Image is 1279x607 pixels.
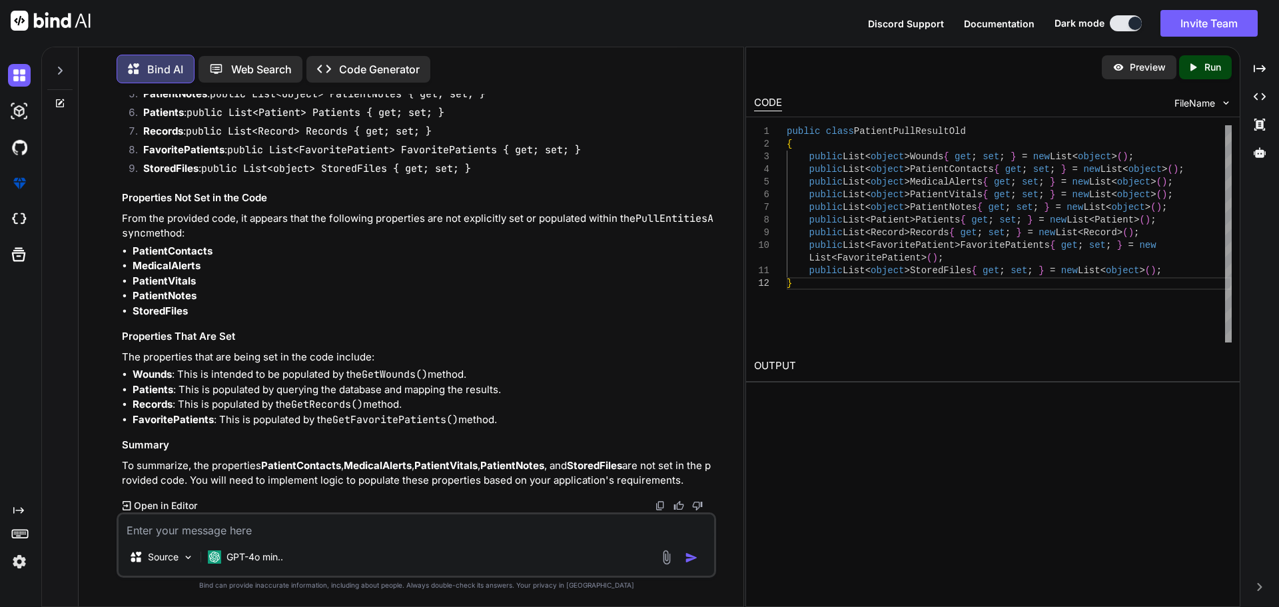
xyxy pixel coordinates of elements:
span: Record [1083,227,1116,238]
span: > [1145,202,1150,213]
span: < [865,227,870,238]
span: List [1050,151,1072,162]
p: Bind can provide inaccurate information, including about people. Always double-check its answers.... [117,580,716,590]
span: new [1072,177,1088,187]
span: public [809,164,842,175]
code: public List<Record> Records { get; set; } [186,125,432,138]
span: ; [1016,215,1021,225]
span: set [1022,189,1039,200]
span: > [1162,164,1167,175]
span: ; [1128,151,1133,162]
span: List [843,215,865,225]
span: List [843,202,865,213]
span: < [1111,189,1116,200]
span: } [1050,177,1055,187]
strong: PatientVitals [414,459,478,472]
p: Source [148,550,179,564]
img: premium [8,172,31,195]
span: get [1061,240,1077,251]
span: List [1100,164,1122,175]
p: The properties that are being set in the code include: [122,350,713,365]
span: ; [1027,265,1033,276]
span: > [955,240,960,251]
span: List [809,253,831,263]
span: Wounds [910,151,943,162]
span: get [994,177,1011,187]
span: > [1150,177,1156,187]
p: From the provided code, it appears that the following properties are not explicitly set or popula... [122,211,713,241]
span: set [1016,202,1033,213]
span: { [1050,240,1055,251]
span: List [1055,227,1078,238]
span: object [1128,164,1161,175]
span: new [1033,151,1049,162]
div: 5 [754,176,769,189]
span: List [843,177,865,187]
span: List [1078,265,1100,276]
span: ; [1011,177,1016,187]
span: > [1111,151,1116,162]
span: Records [910,227,949,238]
span: ; [1134,227,1139,238]
span: > [910,215,915,225]
span: ( [1145,265,1150,276]
span: = [1022,151,1027,162]
span: < [1072,151,1077,162]
span: get [988,202,1005,213]
span: object [871,151,904,162]
span: object [1078,151,1111,162]
span: > [1139,265,1144,276]
strong: PatientNotes [133,289,197,302]
span: ( [1150,202,1156,213]
span: ( [1122,227,1128,238]
span: > [904,151,909,162]
span: FavoritePatients [960,240,1049,251]
span: MedicalAlerts [910,177,983,187]
code: public List<Patient> Patients { get; set; } [187,106,444,119]
span: = [1050,265,1055,276]
span: ; [1156,265,1161,276]
span: < [865,177,870,187]
strong: Records [143,125,183,137]
img: darkAi-studio [8,100,31,123]
span: ; [1167,189,1172,200]
strong: PatientContacts [261,459,341,472]
span: ; [1039,189,1044,200]
li: : This is intended to be populated by the method. [133,367,713,382]
img: Pick Models [183,552,194,563]
img: attachment [659,550,674,565]
span: PatientPullResultOld [853,126,965,137]
span: ) [1144,215,1150,225]
div: 9 [754,227,769,239]
span: object [1116,189,1150,200]
span: } [1039,265,1044,276]
li: : This is populated by the method. [133,397,713,412]
p: Code Generator [339,61,420,77]
span: ) [1156,202,1161,213]
span: ( [927,253,932,263]
span: ) [1162,189,1167,200]
h3: Properties Not Set in the Code [122,191,713,206]
img: preview [1112,61,1124,73]
span: FavoritePatient [871,240,955,251]
span: Dark mode [1055,17,1104,30]
div: 3 [754,151,769,163]
span: > [904,177,909,187]
span: < [1078,227,1083,238]
img: darkChat [8,64,31,87]
span: > [904,189,909,200]
span: public [809,202,842,213]
span: List [1088,177,1111,187]
div: 4 [754,163,769,176]
div: 7 [754,201,769,214]
li: : [133,161,713,180]
span: { [983,189,988,200]
span: List [843,265,865,276]
span: ; [1050,164,1055,175]
code: GetFavoritePatients() [332,413,458,426]
span: < [865,240,870,251]
span: = [1039,215,1044,225]
span: ; [1039,177,1044,187]
strong: StoredFiles [567,459,622,472]
button: Discord Support [868,17,944,31]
